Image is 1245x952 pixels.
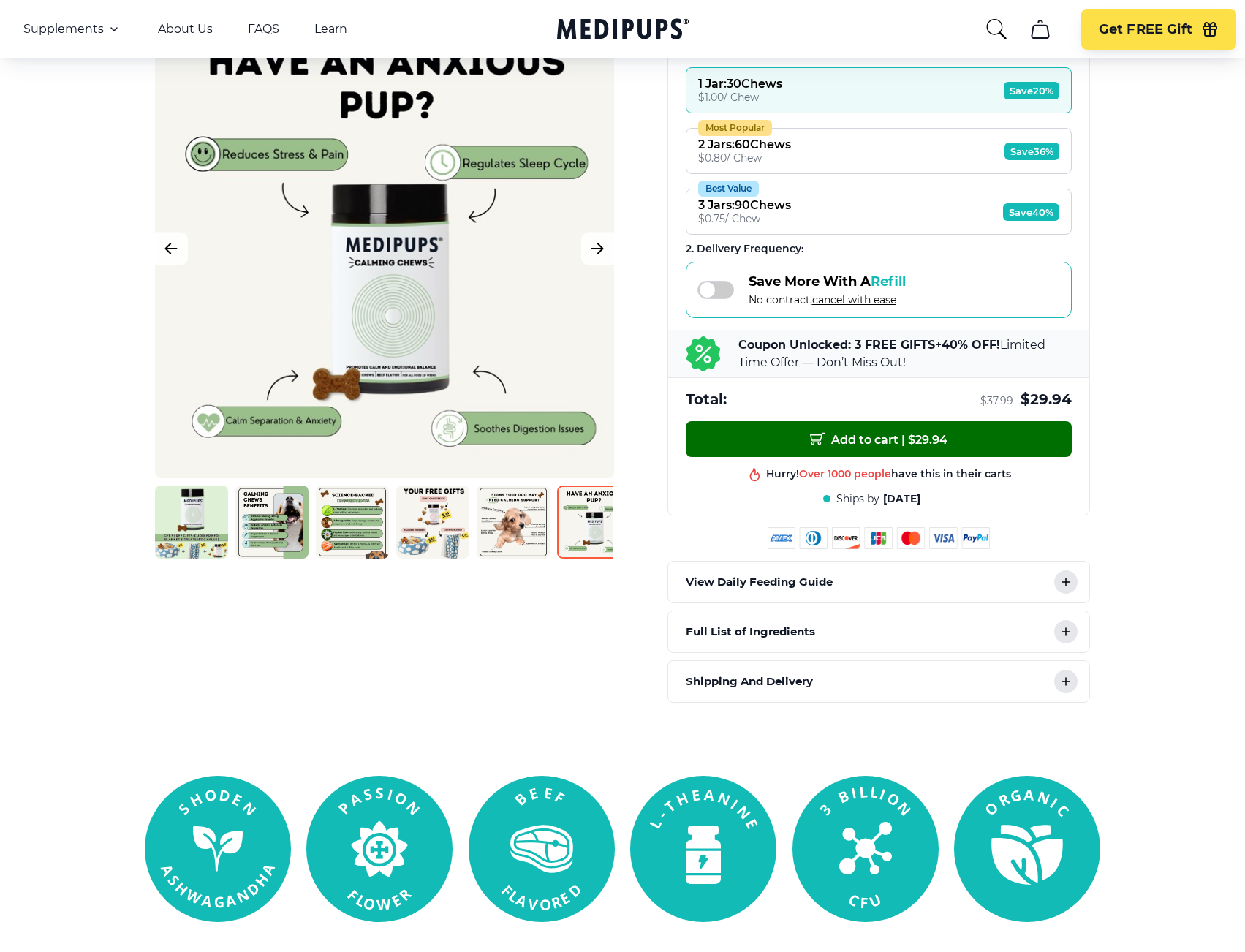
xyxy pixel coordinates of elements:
div: 2 Jars : 60 Chews [698,137,791,151]
div: $ 0.75 / Chew [698,212,791,225]
span: Total: [686,390,727,409]
button: Next Image [581,233,614,265]
button: Supplements [23,20,123,38]
span: Save 20% [1004,82,1059,99]
img: Calming Dog Chews | Natural Dog Supplements [477,486,550,559]
button: Previous Image [155,233,188,265]
button: Best Value3 Jars:90Chews$0.75/ ChewSave40% [686,189,1072,235]
span: $ 37.99 [980,394,1013,408]
span: Save 40% [1003,203,1059,221]
img: Calming Dog Chews | Natural Dog Supplements [155,486,228,559]
button: cart [1023,12,1058,47]
span: Best product [822,467,893,480]
span: No contract, [749,293,906,306]
span: Get FREE Gift [1099,21,1192,38]
span: Save More With A [749,273,906,290]
a: Medipups [557,15,689,45]
button: search [985,18,1008,41]
span: Ships by [836,492,879,506]
span: Supplements [23,22,104,37]
p: Full List of Ingredients [686,623,815,641]
div: Most Popular [698,120,772,136]
span: Refill [871,273,906,290]
img: Calming Dog Chews | Natural Dog Supplements [396,486,469,559]
img: Calming Dog Chews | Natural Dog Supplements [557,486,630,559]
b: Coupon Unlocked: 3 FREE GIFTS [738,338,935,352]
span: 2 . Delivery Frequency: [686,242,803,255]
p: + Limited Time Offer — Don’t Miss Out! [738,336,1072,371]
b: 40% OFF! [942,338,1000,352]
div: $ 1.00 / Chew [698,91,782,104]
div: in this shop [822,467,955,481]
button: 1 Jar:30Chews$1.00/ ChewSave20% [686,67,1072,113]
div: 1 Jar : 30 Chews [698,77,782,91]
button: Most Popular2 Jars:60Chews$0.80/ ChewSave36% [686,128,1072,174]
a: FAQS [248,22,279,37]
span: Add to cart | $ 29.94 [810,431,947,447]
button: Add to cart | $29.94 [686,421,1072,457]
div: $ 0.80 / Chew [698,151,791,165]
div: Best Value [698,181,759,197]
span: Save 36% [1004,143,1059,160]
p: View Daily Feeding Guide [686,573,833,591]
div: 3 Jars : 90 Chews [698,198,791,212]
img: payment methods [768,527,990,549]
a: Learn [314,22,347,37]
span: $ 29.94 [1021,390,1072,409]
img: Calming Dog Chews | Natural Dog Supplements [235,486,309,559]
span: [DATE] [883,492,920,506]
img: Calming Dog Chews | Natural Dog Supplements [316,486,389,559]
a: About Us [158,22,213,37]
button: Get FREE Gift [1081,9,1236,50]
span: cancel with ease [812,293,896,306]
p: Shipping And Delivery [686,673,813,690]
